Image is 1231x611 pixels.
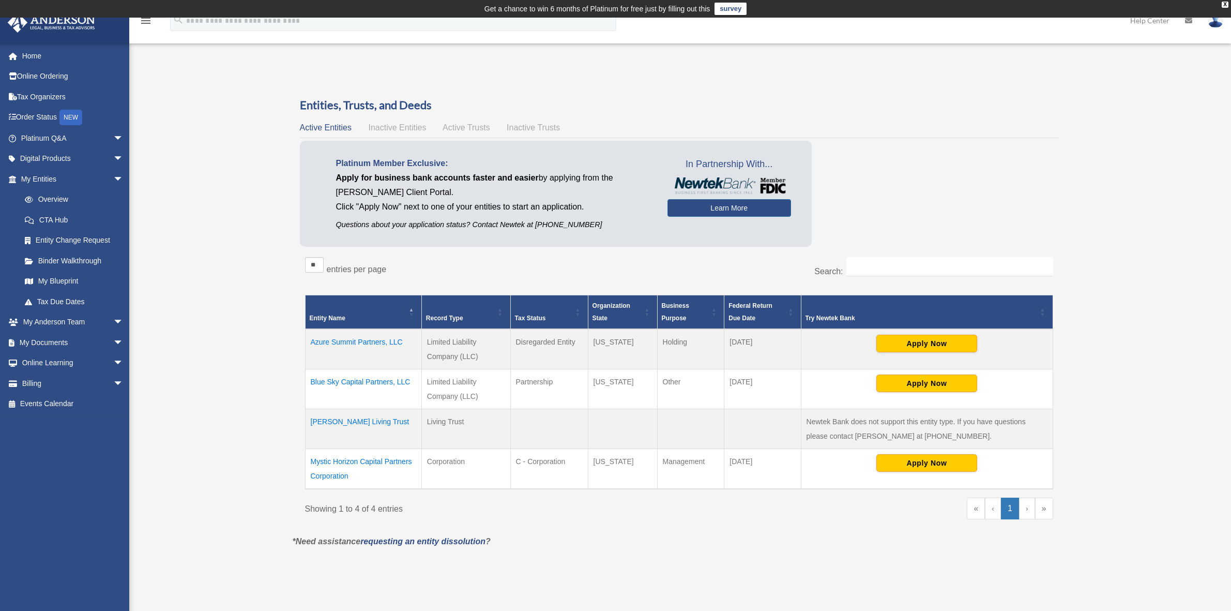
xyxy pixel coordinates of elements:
a: menu [140,18,152,27]
i: menu [140,14,152,27]
a: Billingarrow_drop_down [7,373,139,394]
img: User Pic [1208,13,1223,28]
div: Try Newtek Bank [806,312,1037,324]
button: Apply Now [876,335,977,352]
div: NEW [59,110,82,125]
a: Digital Productsarrow_drop_down [7,148,139,169]
td: Disregarded Entity [510,329,588,369]
td: [DATE] [724,449,801,489]
a: Platinum Q&Aarrow_drop_down [7,128,139,148]
label: Search: [814,267,843,276]
a: My Blueprint [14,271,134,292]
a: Tax Organizers [7,86,139,107]
p: by applying from the [PERSON_NAME] Client Portal. [336,171,652,200]
th: Try Newtek Bank : Activate to sort [801,295,1053,330]
span: Federal Return Due Date [728,302,772,322]
a: Binder Walkthrough [14,250,134,271]
td: [US_STATE] [588,449,657,489]
td: [DATE] [724,329,801,369]
span: Record Type [426,315,463,322]
a: CTA Hub [14,210,134,230]
th: Federal Return Due Date: Activate to sort [724,295,801,330]
a: 1 [1001,498,1019,519]
a: Home [7,46,139,66]
img: NewtekBankLogoSM.png [673,177,786,194]
a: My Anderson Teamarrow_drop_down [7,312,139,333]
span: arrow_drop_down [113,148,134,170]
span: Apply for business bank accounts faster and easier [336,173,539,182]
span: Inactive Trusts [507,123,560,132]
a: Overview [14,189,129,210]
td: Limited Liability Company (LLC) [421,369,510,409]
td: Azure Summit Partners, LLC [305,329,421,369]
em: *Need assistance ? [293,537,491,546]
td: Blue Sky Capital Partners, LLC [305,369,421,409]
td: Mystic Horizon Capital Partners Corporation [305,449,421,489]
a: First [967,498,985,519]
td: [DATE] [724,369,801,409]
p: Platinum Member Exclusive: [336,156,652,171]
img: Anderson Advisors Platinum Portal [5,12,98,33]
td: Partnership [510,369,588,409]
a: Online Ordering [7,66,139,87]
a: Events Calendar [7,394,139,414]
th: Organization State: Activate to sort [588,295,657,330]
h3: Entities, Trusts, and Deeds [300,97,1058,113]
span: Inactive Entities [368,123,426,132]
a: Tax Due Dates [14,291,134,312]
a: Order StatusNEW [7,107,139,128]
span: Entity Name [310,315,345,322]
td: Limited Liability Company (LLC) [421,329,510,369]
td: [PERSON_NAME] Living Trust [305,409,421,449]
span: Organization State [592,302,630,322]
td: Corporation [421,449,510,489]
th: Record Type: Activate to sort [421,295,510,330]
span: Business Purpose [662,302,689,322]
span: arrow_drop_down [113,332,134,353]
span: arrow_drop_down [113,312,134,333]
span: Active Trusts [443,123,490,132]
div: Get a chance to win 6 months of Platinum for free just by filling out this [484,3,710,15]
td: Holding [657,329,724,369]
p: Questions about your application status? Contact Newtek at [PHONE_NUMBER] [336,218,652,231]
a: My Documentsarrow_drop_down [7,332,139,353]
i: search [173,14,184,25]
a: Learn More [667,199,791,217]
a: My Entitiesarrow_drop_down [7,169,134,189]
a: Last [1035,498,1053,519]
div: Showing 1 to 4 of 4 entries [305,498,672,516]
span: arrow_drop_down [113,169,134,190]
span: Tax Status [515,315,546,322]
td: Living Trust [421,409,510,449]
a: Next [1019,498,1035,519]
td: Other [657,369,724,409]
td: Management [657,449,724,489]
span: arrow_drop_down [113,128,134,149]
th: Tax Status: Activate to sort [510,295,588,330]
span: Active Entities [300,123,352,132]
div: close [1222,2,1228,8]
p: Click "Apply Now" next to one of your entities to start an application. [336,200,652,214]
button: Apply Now [876,375,977,392]
td: Newtek Bank does not support this entity type. If you have questions please contact [PERSON_NAME]... [801,409,1053,449]
td: [US_STATE] [588,329,657,369]
span: In Partnership With... [667,156,791,173]
a: Previous [985,498,1001,519]
td: [US_STATE] [588,369,657,409]
span: arrow_drop_down [113,353,134,374]
th: Entity Name: Activate to invert sorting [305,295,421,330]
button: Apply Now [876,454,977,472]
a: requesting an entity dissolution [360,537,485,546]
td: C - Corporation [510,449,588,489]
th: Business Purpose: Activate to sort [657,295,724,330]
span: arrow_drop_down [113,373,134,394]
label: entries per page [327,265,387,274]
a: Entity Change Request [14,230,134,251]
a: Online Learningarrow_drop_down [7,353,139,374]
a: survey [715,3,747,15]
